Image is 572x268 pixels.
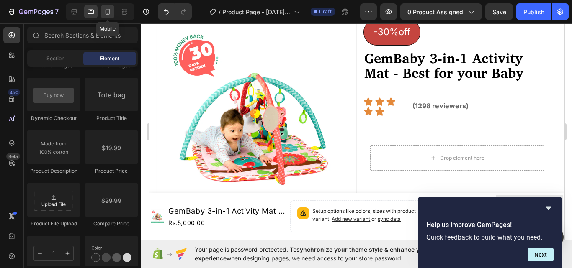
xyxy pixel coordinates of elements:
div: Help us improve GemPages! [426,203,554,261]
p: Quick feedback to build what you need. [426,233,554,241]
button: 7 [3,3,62,20]
span: / [219,8,221,16]
button: Publish [516,3,551,20]
div: Product File Upload [27,220,80,227]
input: quantity [295,185,327,201]
div: Out of stock [357,176,404,209]
button: decrement [278,185,295,201]
span: Draft [319,8,332,15]
button: 0 product assigned [400,3,482,20]
span: synchronize your theme style & enhance your experience [195,246,430,262]
input: Search Sections & Elements [27,27,138,43]
span: Element [100,55,119,62]
span: Your page is password protected. To when designing pages, we need access to your store password. [195,245,462,263]
span: Add new variant [183,192,221,199]
p: -30%off [224,0,261,17]
button: Hide survey [544,203,554,213]
span: 0 product assigned [407,8,463,16]
div: Product Title [85,115,138,122]
h2: Help us improve GemPages! [426,220,554,230]
button: increment [327,185,343,201]
span: Product Page - [DATE] 06:32:18 [222,8,291,16]
span: Save [492,8,506,15]
div: Compare Price [85,220,138,227]
div: Undo/Redo [158,3,192,20]
p: 7 [55,7,59,17]
button: Next question [528,248,554,261]
span: sync data [229,192,252,199]
button: Save [485,3,513,20]
div: Dynamic Checkout [27,115,80,122]
div: Product Price [85,167,138,175]
iframe: Design area [149,23,564,240]
button: Out of stock [347,171,414,214]
div: Product Description [27,167,80,175]
strong: (1298 reviewers) [263,78,319,87]
div: Drop element here [291,131,335,138]
p: Setup options like colors, sizes with product variant. [163,184,267,200]
strong: GemBaby 3-in-1 Activity Mat - Best for your Baby [215,26,374,62]
span: Section [46,55,64,62]
div: 450 [8,89,20,96]
span: or [221,192,252,199]
div: Publish [523,8,544,16]
div: Beta [6,153,20,160]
